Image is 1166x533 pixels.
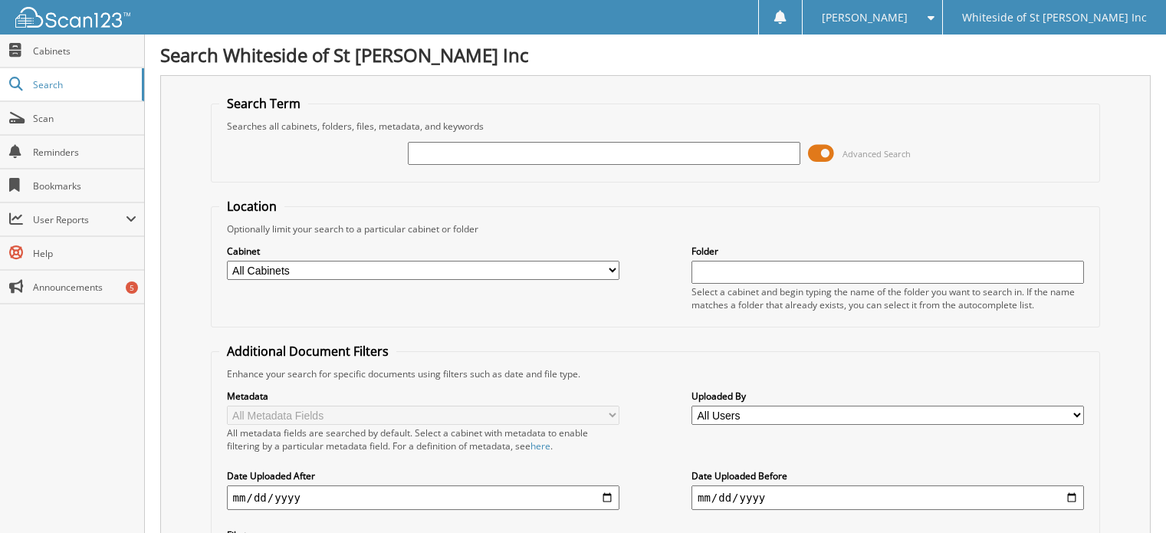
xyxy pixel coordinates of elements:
label: Cabinet [227,245,619,258]
input: end [691,485,1084,510]
span: [PERSON_NAME] [822,13,908,22]
div: 5 [126,281,138,294]
img: scan123-logo-white.svg [15,7,130,28]
span: Advanced Search [842,148,911,160]
a: here [530,439,550,452]
span: Scan [33,112,136,125]
span: Reminders [33,146,136,159]
h1: Search Whiteside of St [PERSON_NAME] Inc [160,42,1151,67]
div: Enhance your search for specific documents using filters such as date and file type. [219,367,1092,380]
span: Search [33,78,134,91]
label: Date Uploaded After [227,469,619,482]
label: Uploaded By [691,390,1084,403]
legend: Location [219,198,284,215]
span: Bookmarks [33,179,136,192]
div: All metadata fields are searched by default. Select a cabinet with metadata to enable filtering b... [227,426,619,452]
span: Announcements [33,281,136,294]
label: Date Uploaded Before [691,469,1084,482]
span: Help [33,247,136,260]
div: Optionally limit your search to a particular cabinet or folder [219,222,1092,235]
span: Whiteside of St [PERSON_NAME] Inc [962,13,1147,22]
legend: Search Term [219,95,308,112]
legend: Additional Document Filters [219,343,396,360]
div: Select a cabinet and begin typing the name of the folder you want to search in. If the name match... [691,285,1084,311]
label: Metadata [227,390,619,403]
input: start [227,485,619,510]
span: Cabinets [33,44,136,58]
label: Folder [691,245,1084,258]
div: Searches all cabinets, folders, files, metadata, and keywords [219,120,1092,133]
span: User Reports [33,213,126,226]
